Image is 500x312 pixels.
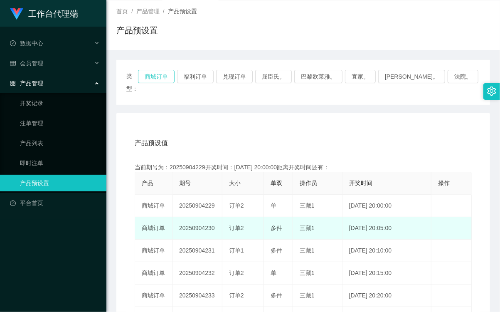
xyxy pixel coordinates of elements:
[168,8,197,15] span: 产品预设置
[172,217,222,240] td: 20250904230
[271,270,276,276] span: 单
[438,180,450,186] span: 操作
[20,60,43,67] font: 会员管理
[342,240,432,262] td: [DATE] 20:10:00
[20,80,43,87] font: 产品管理
[487,87,496,96] i: 图标： 设置
[448,70,478,83] button: 法院。
[179,180,191,186] span: 期号
[271,180,282,186] span: 单双
[163,8,165,15] span: /
[216,70,253,83] button: 兑现订单
[271,202,276,209] span: 单
[20,115,100,131] a: 注单管理
[20,95,100,111] a: 开奖记录
[229,292,244,299] span: 订单2
[135,195,172,217] td: 商城订单
[138,70,175,83] button: 商城订单
[342,262,432,285] td: [DATE] 20:15:00
[293,262,342,285] td: 三藏1
[116,8,128,15] span: 首页
[293,217,342,240] td: 三藏1
[342,285,432,307] td: [DATE] 20:20:00
[229,270,244,276] span: 订单2
[271,225,282,231] span: 多件
[229,225,244,231] span: 订单2
[20,40,43,47] font: 数据中心
[300,180,317,186] span: 操作员
[135,163,472,172] div: 当前期号为：20250904229开奖时间：[DATE] 20:00:00距离开奖时间还有：
[229,202,244,209] span: 订单2
[135,217,172,240] td: 商城订单
[10,80,16,86] i: 图标： AppStore-O
[10,60,16,66] i: 图标： table
[271,247,282,254] span: 多件
[349,180,372,186] span: 开奖时间
[293,195,342,217] td: 三藏1
[172,262,222,285] td: 20250904232
[20,155,100,171] a: 即时注单
[10,40,16,46] i: 图标： check-circle-o
[378,70,445,83] button: [PERSON_NAME]。
[142,180,153,186] span: 产品
[229,247,244,254] span: 订单1
[28,0,78,27] h1: 工作台代理端
[135,285,172,307] td: 商城订单
[293,285,342,307] td: 三藏1
[177,70,214,83] button: 福利订单
[255,70,292,83] button: 屈臣氏。
[116,24,158,37] h1: 产品预设置
[294,70,342,83] button: 巴黎欧莱雅。
[172,195,222,217] td: 20250904229
[135,240,172,262] td: 商城订单
[10,8,23,20] img: logo.9652507e.png
[10,10,78,17] a: 工作台代理端
[293,240,342,262] td: 三藏1
[131,8,133,15] span: /
[10,195,100,211] a: 图标： 仪表板平台首页
[126,70,138,95] span: 类型：
[135,138,168,148] span: 产品预设值
[172,285,222,307] td: 20250904233
[20,135,100,151] a: 产品列表
[342,217,432,240] td: [DATE] 20:05:00
[342,195,432,217] td: [DATE] 20:00:00
[229,180,241,186] span: 大小
[135,262,172,285] td: 商城订单
[271,292,282,299] span: 多件
[136,8,160,15] span: 产品管理
[20,175,100,191] a: 产品预设置
[172,240,222,262] td: 20250904231
[345,70,376,83] button: 宜家。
